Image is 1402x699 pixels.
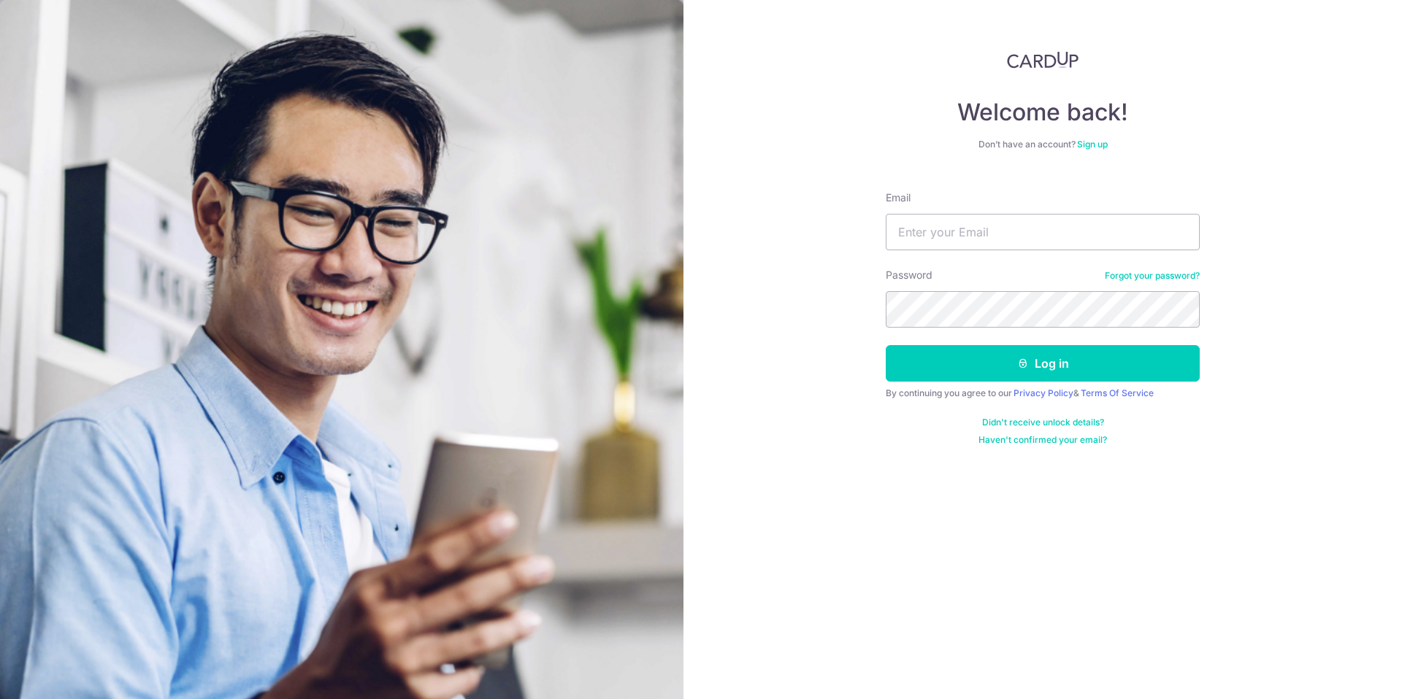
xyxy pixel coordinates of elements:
[1007,51,1079,69] img: CardUp Logo
[886,345,1200,382] button: Log in
[886,98,1200,127] h4: Welcome back!
[1014,387,1073,398] a: Privacy Policy
[886,268,932,282] label: Password
[886,190,911,205] label: Email
[886,387,1200,399] div: By continuing you agree to our &
[1081,387,1154,398] a: Terms Of Service
[978,434,1107,446] a: Haven't confirmed your email?
[1077,139,1108,150] a: Sign up
[982,417,1104,428] a: Didn't receive unlock details?
[886,139,1200,150] div: Don’t have an account?
[1105,270,1200,282] a: Forgot your password?
[886,214,1200,250] input: Enter your Email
